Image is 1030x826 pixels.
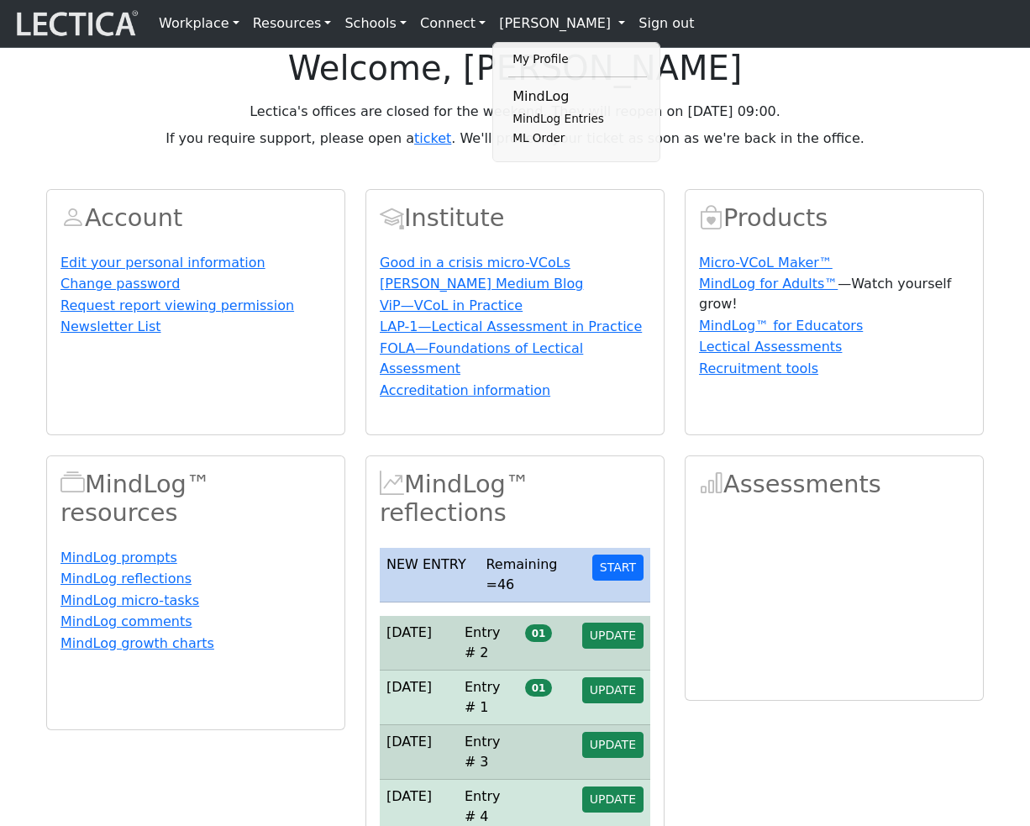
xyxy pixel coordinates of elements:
a: ticket [414,130,451,146]
span: 01 [525,624,552,641]
li: MindLog [508,84,647,109]
a: Resources [246,7,339,40]
a: Micro-VCoL Maker™ [699,255,833,271]
a: Sign out [632,7,701,40]
a: Change password [60,276,180,292]
span: 01 [525,679,552,696]
p: If you require support, please open a . We'll process your ticket as soon as we're back in the of... [46,129,984,149]
a: Request report viewing permission [60,297,294,313]
td: Entry # 3 [458,724,518,779]
a: MindLog prompts [60,550,177,566]
span: 46 [497,576,514,592]
a: Recruitment tools [699,360,818,376]
span: UPDATE [590,792,636,806]
p: —Watch yourself grow! [699,274,970,314]
td: Remaining = [479,548,585,602]
span: Products [699,203,723,232]
a: Workplace [152,7,246,40]
span: [DATE] [386,624,432,640]
a: Edit your personal information [60,255,265,271]
a: MindLog growth charts [60,635,214,651]
span: [DATE] [386,734,432,750]
td: NEW ENTRY [380,548,479,602]
h2: Account [60,203,331,233]
button: START [592,555,644,581]
a: ViP—VCoL in Practice [380,297,523,313]
a: Lectical Assessments [699,339,842,355]
h2: Products [699,203,970,233]
a: [PERSON_NAME] [492,7,632,40]
td: Entry # 2 [458,616,518,671]
span: MindLog [380,470,404,498]
a: LAP-1—Lectical Assessment in Practice [380,318,642,334]
a: MindLog comments [60,613,192,629]
span: Account [380,203,404,232]
span: UPDATE [590,738,636,751]
a: MindLog reflections [60,571,192,587]
span: MindLog™ resources [60,470,85,498]
h2: Institute [380,203,650,233]
a: Accreditation information [380,382,550,398]
button: UPDATE [582,787,644,813]
span: Assessments [699,470,723,498]
img: lecticalive [13,8,139,39]
button: UPDATE [582,623,644,649]
a: FOLA—Foundations of Lectical Assessment [380,340,583,376]
span: UPDATE [590,683,636,697]
a: ML Order [508,129,647,149]
button: UPDATE [582,732,644,758]
h2: MindLog™ reflections [380,470,650,528]
p: Lectica's offices are closed for the weekend. They will reopen on [DATE] 09:00. [46,102,984,122]
a: My Profile [508,50,647,70]
span: [DATE] [386,788,432,804]
a: Schools [338,7,413,40]
span: Account [60,203,85,232]
a: MindLog for Adults™ [699,276,838,292]
button: UPDATE [582,677,644,703]
td: Entry # 1 [458,670,518,724]
h2: MindLog™ resources [60,470,331,528]
a: MindLog micro-tasks [60,592,199,608]
span: [DATE] [386,679,432,695]
ul: [PERSON_NAME] [508,50,647,149]
a: Newsletter List [60,318,161,334]
a: MindLog Entries [508,109,647,129]
h2: Assessments [699,470,970,499]
a: Connect [413,7,492,40]
span: UPDATE [590,629,636,642]
a: MindLog™ for Educators [699,318,863,334]
a: Good in a crisis micro-VCoLs [380,255,570,271]
a: [PERSON_NAME] Medium Blog [380,276,583,292]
